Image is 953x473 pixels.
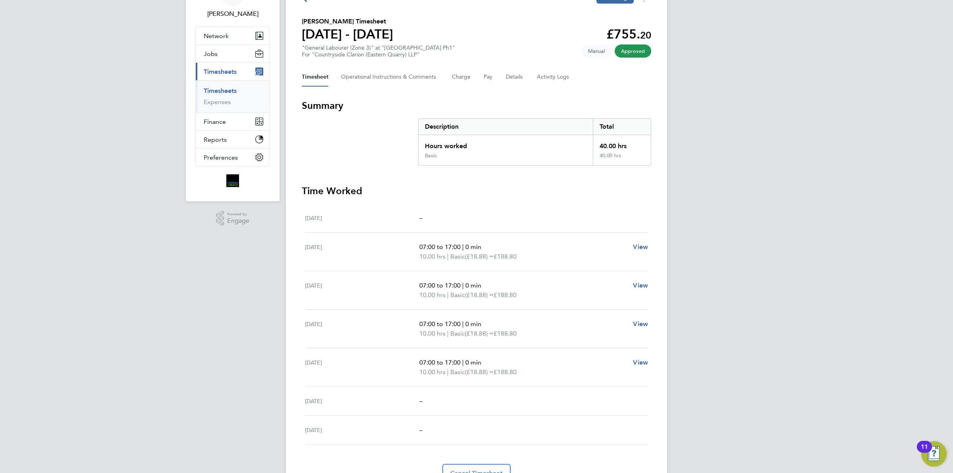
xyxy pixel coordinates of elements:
div: [DATE] [305,242,419,261]
span: This timesheet was manually created. [582,44,612,58]
div: [DATE] [305,425,419,435]
span: Engage [227,218,249,224]
div: [DATE] [305,319,419,338]
span: Basic [450,329,465,338]
div: [DATE] [305,213,419,223]
span: £188.80 [494,253,517,260]
span: Basic [450,367,465,377]
span: 07:00 to 17:00 [419,243,461,251]
button: Details [506,68,524,87]
span: | [462,282,464,289]
span: 07:00 to 17:00 [419,282,461,289]
a: View [633,281,648,290]
button: Finance [196,113,270,130]
span: £188.80 [494,368,517,376]
span: | [447,368,449,376]
div: [DATE] [305,358,419,377]
span: View [633,243,648,251]
span: Finance [204,118,226,125]
span: 10.00 hrs [419,330,446,337]
span: Reports [204,136,227,143]
span: (£18.88) = [465,291,494,299]
span: Gareth Richardson [195,9,270,19]
span: | [447,253,449,260]
div: Hours worked [419,135,593,153]
span: (£18.88) = [465,330,494,337]
div: 40.00 hrs [593,153,651,165]
span: £188.80 [494,330,517,337]
span: Timesheets [204,68,237,75]
span: | [462,243,464,251]
div: [DATE] [305,281,419,300]
span: 20 [640,29,651,41]
span: Basic [450,252,465,261]
button: Jobs [196,45,270,62]
span: 0 min [465,243,481,251]
span: View [633,359,648,366]
div: For "Countryside Clarion (Eastern Quarry) LLP" [302,51,455,58]
div: Total [593,119,651,135]
a: Expenses [204,98,231,106]
span: Jobs [204,50,218,58]
span: View [633,320,648,328]
span: View [633,282,648,289]
span: – [419,426,422,434]
span: (£18.88) = [465,253,494,260]
a: Timesheets [204,87,237,95]
span: | [462,359,464,366]
a: Go to home page [195,174,270,187]
h3: Summary [302,99,651,112]
h2: [PERSON_NAME] Timesheet [302,17,393,26]
span: Network [204,32,229,40]
div: "General Labourer (Zone 3)" at "[GEOGRAPHIC_DATA] Ph1" [302,44,455,58]
div: Basic [425,153,437,159]
span: Basic [450,290,465,300]
span: | [462,320,464,328]
button: Pay [484,68,493,87]
a: View [633,319,648,329]
button: Activity Logs [537,68,570,87]
div: 40.00 hrs [593,135,651,153]
span: 07:00 to 17:00 [419,320,461,328]
span: – [419,397,422,405]
a: Powered byEngage [216,211,250,226]
div: [DATE] [305,396,419,406]
button: Network [196,27,270,44]
span: (£18.88) = [465,368,494,376]
div: Summary [418,118,651,166]
span: 0 min [465,359,481,366]
span: 07:00 to 17:00 [419,359,461,366]
h1: [DATE] - [DATE] [302,26,393,42]
span: | [447,330,449,337]
span: 10.00 hrs [419,368,446,376]
div: 11 [921,447,928,457]
span: 10.00 hrs [419,253,446,260]
a: View [633,242,648,252]
span: – [419,214,422,222]
span: 10.00 hrs [419,291,446,299]
a: View [633,358,648,367]
div: Timesheets [196,80,270,112]
span: Preferences [204,154,238,161]
button: Charge [452,68,471,87]
app-decimal: £755. [606,27,651,42]
button: Preferences [196,149,270,166]
span: £188.80 [494,291,517,299]
button: Timesheets [196,63,270,80]
span: | [447,291,449,299]
span: Powered by [227,211,249,218]
span: 0 min [465,282,481,289]
button: Open Resource Center, 11 new notifications [921,441,947,467]
img: bromak-logo-retina.png [226,174,239,187]
span: This timesheet has been approved. [615,44,651,58]
button: Timesheet [302,68,328,87]
button: Reports [196,131,270,148]
span: 0 min [465,320,481,328]
button: Operational Instructions & Comments [341,68,439,87]
h3: Time Worked [302,185,651,197]
div: Description [419,119,593,135]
